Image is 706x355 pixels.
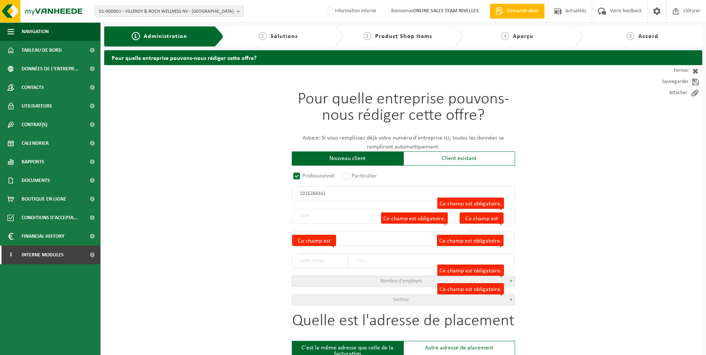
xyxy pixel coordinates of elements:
span: Secteur [393,297,409,303]
label: Information interne [325,6,376,17]
span: Financial History [22,227,64,246]
span: Navigation [22,22,49,41]
a: 5Accord [587,32,699,41]
span: Tableau de bord [22,41,62,60]
span: Documents [22,171,50,190]
span: Utilisateurs [22,97,52,115]
span: Calendrier [22,134,49,153]
span: 4 [501,32,509,40]
label: Ce champ est obligatoire. [437,198,504,209]
button: 01-000001 - VILLEROY & BOCH WELLNESS NV - [GEOGRAPHIC_DATA] [95,6,244,17]
span: Aperçu [513,33,533,39]
span: Demande devis [505,7,541,15]
input: Ville [348,253,515,268]
label: Professionnel [292,171,337,181]
span: Administration [144,33,187,39]
h2: Pour quelle entreprise pouvons-nous rédiger cette offre? [104,50,702,65]
label: Ce champ est obligatoire. [437,235,504,246]
span: I [7,246,14,264]
div: Client existant [403,151,515,166]
span: 3 [363,32,371,40]
input: code postal [292,253,347,268]
span: Conditions d'accepta... [22,208,78,227]
span: Accord [638,33,658,39]
label: Ce champ est obligatoire. [292,235,336,246]
a: 4Aperçu [467,32,568,41]
input: Rue [292,231,459,246]
span: Boutique en ligne [22,190,66,208]
label: Particulier [341,171,379,181]
label: Ce champ est obligatoire. [381,212,448,224]
div: Nouveau client [292,151,403,166]
span: Solutions [271,33,298,39]
h1: Pour quelle entreprise pouvons-nous rédiger cette offre? [292,91,515,128]
a: 2Solutions [227,32,328,41]
a: 3Product Shop Items [347,32,448,41]
label: Ce champ est obligatoire. [437,265,504,276]
span: Rapports [22,153,44,171]
input: Numéro d'entreprise [292,186,515,201]
a: Fermer [635,65,702,76]
a: Sauvegarder [635,76,702,87]
span: 5 [626,32,635,40]
span: 1 [132,32,140,40]
a: Demande devis [490,4,544,19]
label: Ce champ est obligatoire. [437,283,504,294]
a: 1Administration [110,32,209,41]
input: Nom [292,209,515,224]
p: Astuce: Si vous remplissez déjà votre numéro d'entreprise ici, toutes les données se rempliront a... [292,134,515,151]
span: Nombre d'employés [380,278,422,284]
span: Interne modules [22,246,64,264]
span: 01-000001 - VILLEROY & BOCH WELLNESS NV - [GEOGRAPHIC_DATA] [99,6,234,17]
span: Contacts [22,78,44,97]
span: 2 [259,32,267,40]
span: Product Shop Items [375,33,432,39]
label: Ce champ est obligatoire. [460,212,504,224]
span: Contrat(s) [22,115,47,134]
a: Attacher [635,87,702,99]
strong: ONLINE SALES TEAM NIVELLES [413,8,479,14]
span: Données de l'entrepr... [22,60,79,78]
h1: Quelle est l'adresse de placement [292,313,515,333]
